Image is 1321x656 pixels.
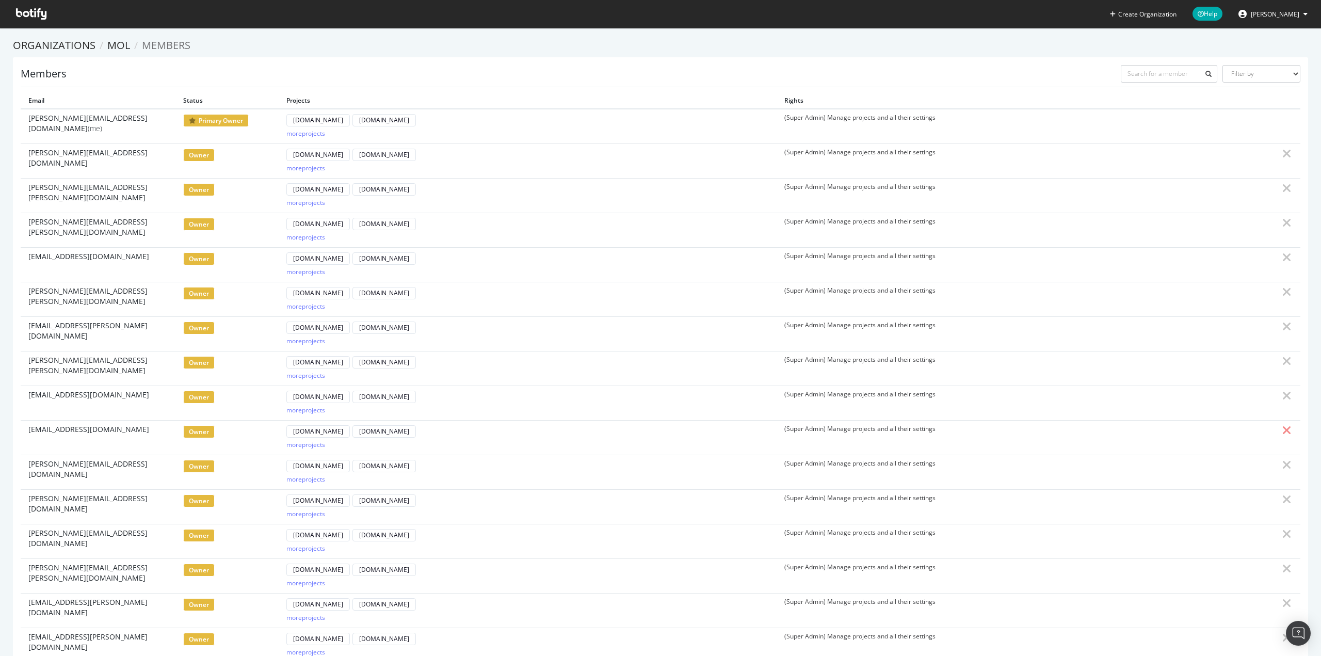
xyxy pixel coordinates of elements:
[286,439,325,451] button: moreprojects
[286,542,325,555] button: moreprojects
[286,129,325,138] div: more projects
[286,185,350,194] a: [DOMAIN_NAME]
[142,38,190,52] span: Members
[286,473,325,486] button: moreprojects
[183,391,215,404] span: owner
[183,322,215,334] span: owner
[352,633,416,645] button: [DOMAIN_NAME]
[286,634,350,643] a: [DOMAIN_NAME]
[286,114,350,126] button: [DOMAIN_NAME]
[175,92,279,109] th: Status
[286,254,350,263] a: [DOMAIN_NAME]
[279,92,777,109] th: Projects
[352,252,416,265] button: [DOMAIN_NAME]
[286,370,325,382] button: moreprojects
[28,251,149,262] span: [EMAIL_ADDRESS][DOMAIN_NAME]
[352,114,416,126] button: [DOMAIN_NAME]
[286,219,350,228] a: [DOMAIN_NAME]
[286,565,350,574] a: [DOMAIN_NAME]
[183,425,215,438] span: owner
[286,529,350,541] button: [DOMAIN_NAME]
[359,392,409,401] div: [DOMAIN_NAME]
[286,218,350,230] button: [DOMAIN_NAME]
[286,475,325,484] div: more projects
[352,600,416,609] a: [DOMAIN_NAME]
[352,391,416,403] button: [DOMAIN_NAME]
[352,494,416,507] button: [DOMAIN_NAME]
[286,322,350,334] button: [DOMAIN_NAME]
[28,286,168,307] span: [PERSON_NAME][EMAIL_ADDRESS][PERSON_NAME][DOMAIN_NAME]
[293,461,343,470] div: [DOMAIN_NAME]
[28,148,168,168] span: [PERSON_NAME][EMAIL_ADDRESS][DOMAIN_NAME]
[286,531,350,539] a: [DOMAIN_NAME]
[293,289,343,297] div: [DOMAIN_NAME]
[286,404,325,417] button: moreprojects
[777,316,1275,351] td: (Super Admin) Manage projects and all their settings
[777,143,1275,178] td: (Super Admin) Manage projects and all their settings
[183,114,249,127] span: primary owner
[286,612,325,624] button: moreprojects
[1121,65,1218,83] input: Search for a member
[293,323,343,332] div: [DOMAIN_NAME]
[352,634,416,643] a: [DOMAIN_NAME]
[286,183,350,196] button: [DOMAIN_NAME]
[293,358,343,366] div: [DOMAIN_NAME]
[352,564,416,576] button: [DOMAIN_NAME]
[286,356,350,369] button: [DOMAIN_NAME]
[777,109,1275,144] td: (Super Admin) Manage projects and all their settings
[183,218,215,231] span: owner
[286,252,350,265] button: [DOMAIN_NAME]
[28,424,149,435] span: [EMAIL_ADDRESS][DOMAIN_NAME]
[293,565,343,574] div: [DOMAIN_NAME]
[28,597,168,618] span: [EMAIL_ADDRESS][PERSON_NAME][DOMAIN_NAME]
[352,289,416,297] a: [DOMAIN_NAME]
[286,613,325,622] div: more projects
[286,300,325,313] button: moreprojects
[286,633,350,645] button: [DOMAIN_NAME]
[359,427,409,436] div: [DOMAIN_NAME]
[286,150,350,159] a: [DOMAIN_NAME]
[352,149,416,161] button: [DOMAIN_NAME]
[183,633,215,646] span: owner
[286,358,350,366] a: [DOMAIN_NAME]
[352,323,416,332] a: [DOMAIN_NAME]
[359,461,409,470] div: [DOMAIN_NAME]
[286,427,350,436] a: [DOMAIN_NAME]
[286,267,325,276] div: more projects
[293,427,343,436] div: [DOMAIN_NAME]
[777,420,1275,455] td: (Super Admin) Manage projects and all their settings
[28,493,168,514] span: [PERSON_NAME][EMAIL_ADDRESS][DOMAIN_NAME]
[286,162,325,174] button: moreprojects
[352,392,416,401] a: [DOMAIN_NAME]
[1193,7,1222,21] span: Help
[21,68,67,79] h1: Members
[293,496,343,505] div: [DOMAIN_NAME]
[1109,9,1177,19] button: Create Organization
[183,529,215,542] span: owner
[28,563,168,583] span: [PERSON_NAME][EMAIL_ADDRESS][PERSON_NAME][DOMAIN_NAME]
[293,219,343,228] div: [DOMAIN_NAME]
[293,116,343,124] div: [DOMAIN_NAME]
[286,564,350,576] button: [DOMAIN_NAME]
[293,531,343,539] div: [DOMAIN_NAME]
[352,254,416,263] a: [DOMAIN_NAME]
[777,386,1275,420] td: (Super Admin) Manage projects and all their settings
[359,219,409,228] div: [DOMAIN_NAME]
[352,218,416,230] button: [DOMAIN_NAME]
[286,600,350,609] a: [DOMAIN_NAME]
[352,185,416,194] a: [DOMAIN_NAME]
[13,38,95,52] a: Organizations
[359,634,409,643] div: [DOMAIN_NAME]
[352,565,416,574] a: [DOMAIN_NAME]
[777,92,1275,109] th: Rights
[28,390,149,400] span: [EMAIL_ADDRESS][DOMAIN_NAME]
[352,427,416,436] a: [DOMAIN_NAME]
[1251,10,1299,19] span: Gianluca Mileo
[286,460,350,472] button: [DOMAIN_NAME]
[352,461,416,470] a: [DOMAIN_NAME]
[183,356,215,369] span: owner
[286,149,350,161] button: [DOMAIN_NAME]
[286,335,325,347] button: moreprojects
[88,123,102,133] span: (me)
[183,598,215,611] span: owner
